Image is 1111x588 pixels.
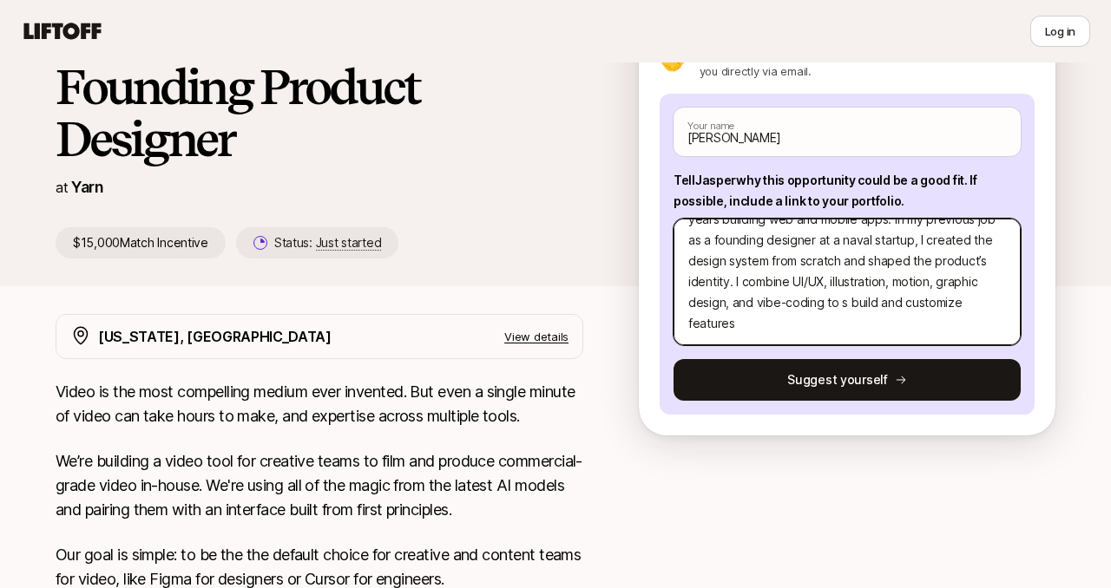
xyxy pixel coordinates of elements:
a: Yarn [71,178,103,196]
button: Log in [1030,16,1090,47]
textarea: I’m a multidisciplinary designer and developer with 6+ years building web and mobile apps. In my ... [674,219,1021,345]
span: Just started [316,235,382,251]
p: View details [504,328,569,345]
p: at [56,176,68,199]
button: Suggest yourself [674,359,1021,401]
p: We’re building a video tool for creative teams to film and produce commercial-grade video in-hous... [56,449,583,522]
p: Status: [274,232,381,253]
p: 🤝 [660,52,686,73]
p: [US_STATE], [GEOGRAPHIC_DATA] [98,325,332,348]
p: Video is the most compelling medium ever invented. But even a single minute of video can take hou... [56,380,583,428]
p: $15,000 Match Incentive [56,227,226,258]
h1: Founding Product Designer [56,61,583,165]
p: If [PERSON_NAME] would like to meet you, they will reach out to you directly via email. [700,45,1035,80]
p: Tell Jasper why this opportunity could be a good fit . If possible, include a link to your portfo... [674,170,1021,212]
